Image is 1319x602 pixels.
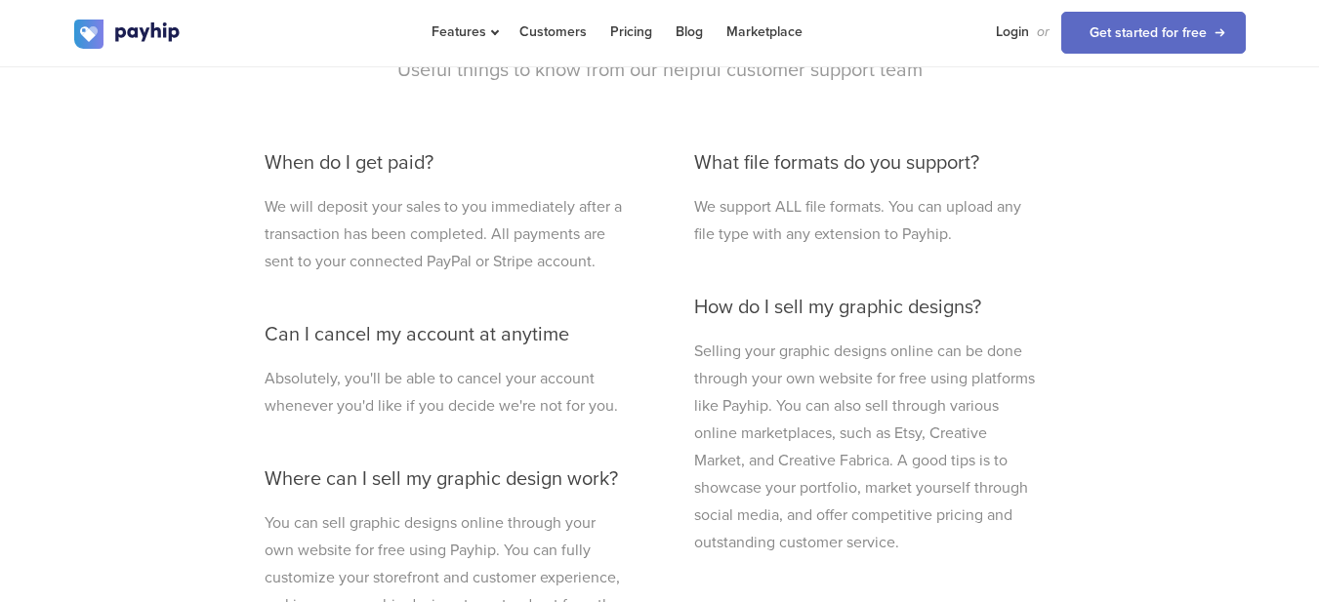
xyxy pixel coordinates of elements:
h3: How do I sell my graphic designs? [694,297,1038,318]
img: logo.svg [74,20,182,49]
h3: Can I cancel my account at anytime [265,324,626,345]
h3: Where can I sell my graphic design work? [265,468,626,490]
p: Selling your graphic designs online can be done through your own website for free using platforms... [694,338,1038,556]
h3: When do I get paid? [265,152,626,174]
p: We support ALL file formats. You can upload any file type with any extension to Payhip. [694,193,1038,248]
p: Absolutely, you'll be able to cancel your account whenever you'd like if you decide we're not for... [265,365,626,420]
p: We will deposit your sales to you immediately after a transaction has been completed. All payment... [265,193,626,275]
span: Features [432,23,496,40]
h3: What file formats do you support? [694,152,1038,174]
a: Get started for free [1061,12,1246,54]
p: Useful things to know from our helpful customer support team [74,57,1246,84]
